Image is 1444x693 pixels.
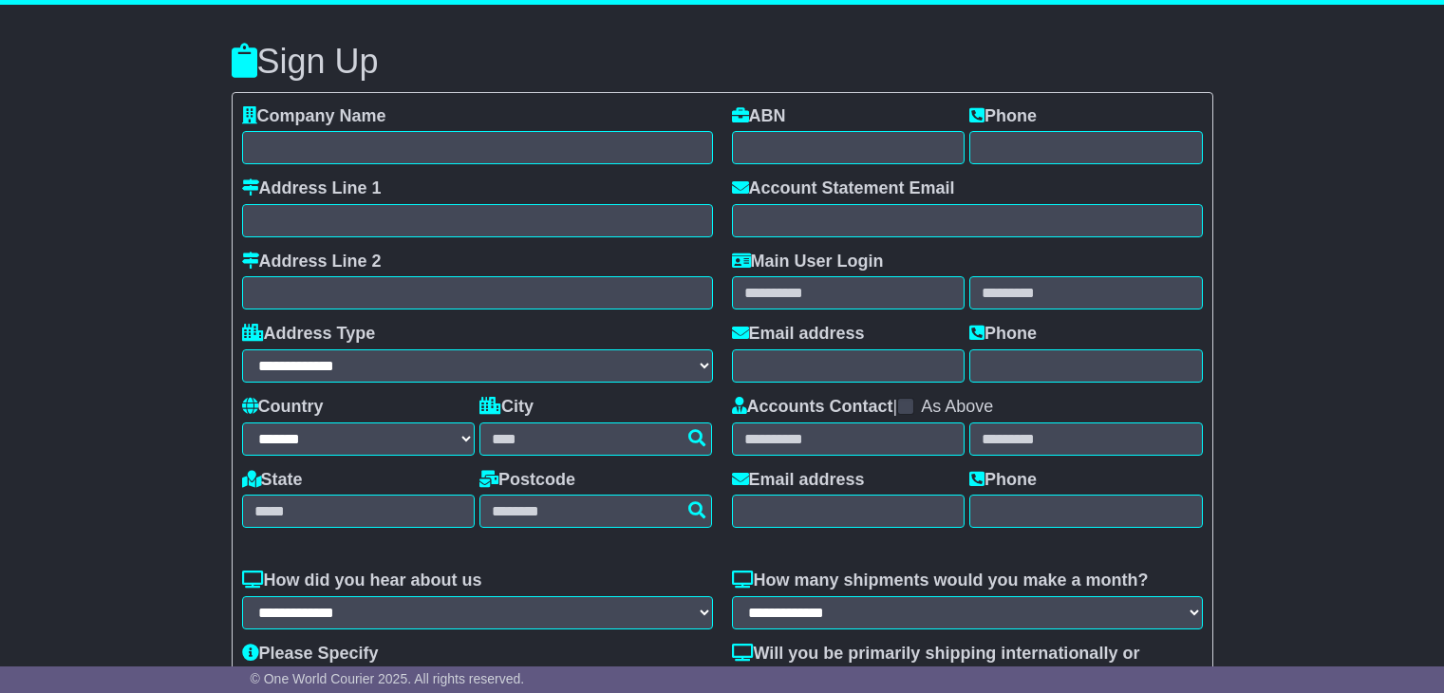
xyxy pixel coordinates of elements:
label: Address Line 1 [242,178,382,199]
span: © One World Courier 2025. All rights reserved. [251,671,525,686]
h3: Sign Up [232,43,1213,81]
label: Account Statement Email [732,178,955,199]
label: City [479,397,534,418]
label: Will you be primarily shipping internationally or domestically? [732,644,1203,684]
label: Please Specify [242,644,379,665]
label: Main User Login [732,252,884,272]
label: Email address [732,324,865,345]
label: Phone [969,324,1037,345]
label: Phone [969,106,1037,127]
div: | [732,397,1203,422]
label: Email address [732,470,865,491]
label: Postcode [479,470,575,491]
label: Accounts Contact [732,397,893,418]
label: Country [242,397,324,418]
label: State [242,470,303,491]
label: Company Name [242,106,386,127]
label: As Above [921,397,993,418]
label: How many shipments would you make a month? [732,571,1149,591]
label: Address Line 2 [242,252,382,272]
label: Address Type [242,324,376,345]
label: How did you hear about us [242,571,482,591]
label: ABN [732,106,786,127]
label: Phone [969,470,1037,491]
